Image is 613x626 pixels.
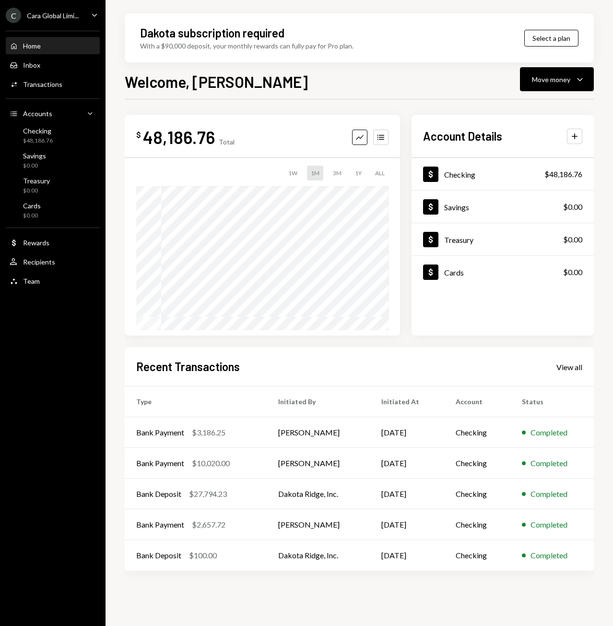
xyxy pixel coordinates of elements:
div: Completed [530,427,567,438]
div: Bank Payment [136,457,184,469]
td: Dakota Ridge, Inc. [267,479,370,509]
div: $0.00 [23,162,46,170]
div: With a $90,000 deposit, your monthly rewards can fully pay for Pro plan. [140,41,354,51]
div: $0.00 [23,187,50,195]
div: Rewards [23,239,49,247]
th: Initiated By [267,386,370,417]
div: 1Y [351,166,365,181]
td: Checking [444,448,510,479]
div: ALL [371,166,389,181]
td: [PERSON_NAME] [267,417,370,448]
th: Type [125,386,267,417]
div: $3,186.25 [192,427,225,438]
div: 3M [329,166,345,181]
td: [DATE] [370,479,444,509]
td: [PERSON_NAME] [267,448,370,479]
div: $100.00 [189,550,217,561]
td: Checking [444,479,510,509]
a: Savings$0.00 [412,191,594,223]
a: Treasury$0.00 [6,174,100,197]
td: Checking [444,509,510,540]
td: [DATE] [370,448,444,479]
td: [DATE] [370,417,444,448]
div: Bank Payment [136,519,184,530]
a: Accounts [6,105,100,122]
a: Team [6,272,100,289]
div: $ [136,130,141,140]
td: [DATE] [370,540,444,571]
div: $48,186.76 [23,137,53,145]
th: Account [444,386,510,417]
div: Home [23,42,41,50]
td: Checking [444,417,510,448]
div: Treasury [23,177,50,185]
div: Accounts [23,109,52,118]
h2: Account Details [423,128,502,144]
div: Recipients [23,258,55,266]
div: $0.00 [563,201,582,213]
div: Checking [23,127,53,135]
div: 1M [307,166,323,181]
div: 1W [284,166,301,181]
td: [PERSON_NAME] [267,509,370,540]
div: Bank Deposit [136,488,181,500]
div: Savings [23,152,46,160]
a: Cards$0.00 [412,256,594,288]
button: Select a plan [524,30,578,47]
div: Transactions [23,80,62,88]
th: Status [510,386,594,417]
a: Checking$48,186.76 [6,124,100,147]
div: Total [219,138,235,146]
div: Checking [444,170,475,179]
div: $0.00 [563,234,582,245]
div: Cards [444,268,464,277]
a: Savings$0.00 [6,149,100,172]
a: Home [6,37,100,54]
div: $2,657.72 [192,519,225,530]
div: Completed [530,488,567,500]
a: Rewards [6,234,100,251]
div: C [6,8,21,23]
div: Dakota subscription required [140,25,284,41]
div: Completed [530,519,567,530]
a: Recipients [6,253,100,270]
button: Move money [520,67,594,91]
a: Inbox [6,56,100,73]
td: [DATE] [370,509,444,540]
h1: Welcome, [PERSON_NAME] [125,72,308,91]
div: View all [556,362,582,372]
div: Savings [444,203,469,212]
a: Checking$48,186.76 [412,158,594,190]
div: $27,794.23 [189,488,227,500]
div: $0.00 [563,266,582,278]
div: Bank Payment [136,427,184,438]
div: Cards [23,202,41,210]
div: $48,186.76 [544,169,582,180]
div: Completed [530,550,567,561]
a: Treasury$0.00 [412,223,594,255]
div: Bank Deposit [136,550,181,561]
div: Move money [532,74,570,84]
div: $10,020.00 [192,457,230,469]
div: 48,186.76 [143,126,215,148]
div: Inbox [23,61,40,69]
a: Transactions [6,75,100,93]
td: Checking [444,540,510,571]
h2: Recent Transactions [136,359,240,374]
div: Cara Global Limi... [27,12,79,20]
div: $0.00 [23,212,41,220]
div: Treasury [444,235,473,244]
a: View all [556,361,582,372]
div: Completed [530,457,567,469]
div: Team [23,277,40,285]
td: Dakota Ridge, Inc. [267,540,370,571]
th: Initiated At [370,386,444,417]
a: Cards$0.00 [6,199,100,222]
